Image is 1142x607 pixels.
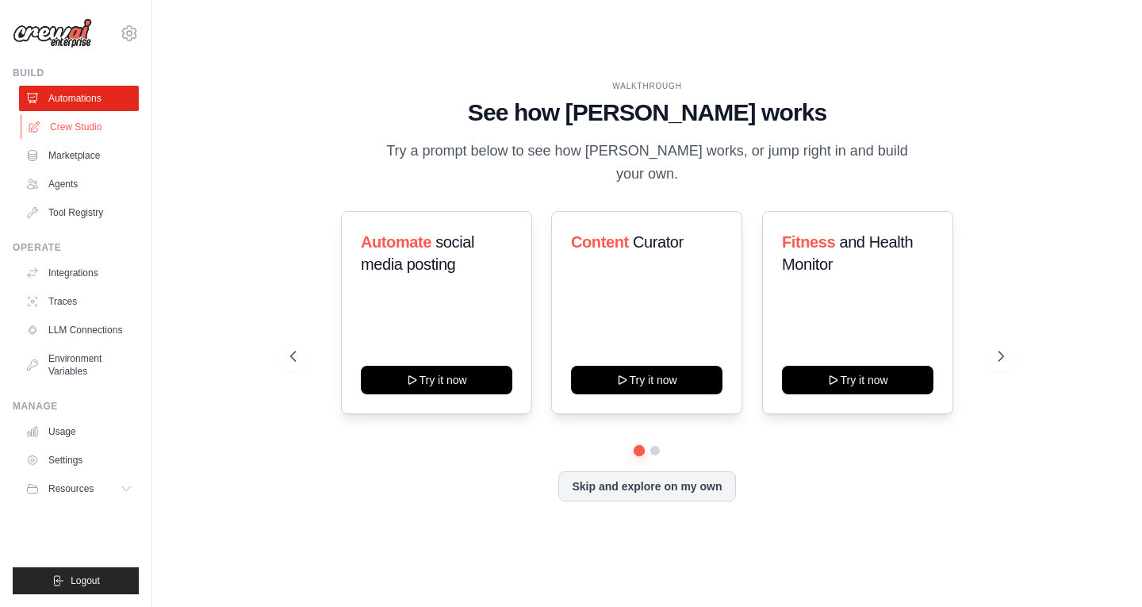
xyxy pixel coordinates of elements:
[19,200,139,225] a: Tool Registry
[782,233,913,273] span: and Health Monitor
[19,143,139,168] a: Marketplace
[571,233,629,251] span: Content
[633,233,684,251] span: Curator
[361,366,512,394] button: Try it now
[19,86,139,111] a: Automations
[19,260,139,286] a: Integrations
[19,448,139,473] a: Settings
[19,171,139,197] a: Agents
[21,114,140,140] a: Crew Studio
[19,346,139,384] a: Environment Variables
[13,67,139,79] div: Build
[361,233,431,251] span: Automate
[381,140,914,186] p: Try a prompt below to see how [PERSON_NAME] works, or jump right in and build your own.
[558,471,735,501] button: Skip and explore on my own
[782,366,933,394] button: Try it now
[19,317,139,343] a: LLM Connections
[13,241,139,254] div: Operate
[71,574,100,587] span: Logout
[19,289,139,314] a: Traces
[19,476,139,501] button: Resources
[48,482,94,495] span: Resources
[13,567,139,594] button: Logout
[571,366,722,394] button: Try it now
[290,80,1003,92] div: WALKTHROUGH
[13,18,92,48] img: Logo
[19,419,139,444] a: Usage
[290,98,1003,127] h1: See how [PERSON_NAME] works
[13,400,139,413] div: Manage
[782,233,835,251] span: Fitness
